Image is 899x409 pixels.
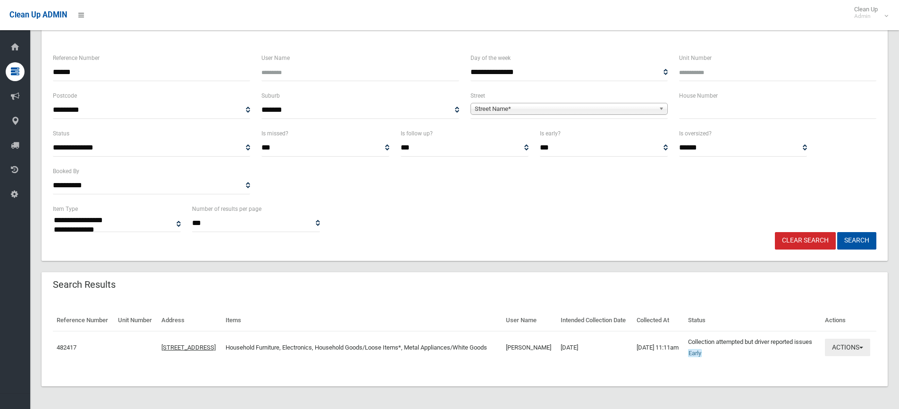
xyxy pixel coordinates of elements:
th: Reference Number [53,310,114,331]
label: Is missed? [261,128,288,139]
td: [DATE] 11:11am [633,331,684,364]
a: [STREET_ADDRESS] [161,344,216,351]
th: Address [158,310,222,331]
button: Actions [825,339,870,356]
label: Item Type [53,204,78,214]
label: Day of the week [471,53,511,63]
header: Search Results [42,275,127,294]
label: Status [53,128,69,139]
th: Intended Collection Date [557,310,632,331]
label: Suburb [261,91,280,101]
td: [DATE] [557,331,632,364]
label: User Name [261,53,290,63]
label: Is oversized? [679,128,712,139]
span: Clean Up ADMIN [9,10,67,19]
th: Status [684,310,821,331]
label: Street [471,91,485,101]
span: Street Name* [475,103,655,115]
label: Reference Number [53,53,100,63]
td: Household Furniture, Electronics, Household Goods/Loose Items*, Metal Appliances/White Goods [222,331,502,364]
label: Is early? [540,128,561,139]
label: Booked By [53,166,79,176]
th: User Name [502,310,557,331]
label: House Number [679,91,718,101]
a: Clear Search [775,232,836,250]
span: Early [688,349,702,357]
label: Is follow up? [401,128,433,139]
td: Collection attempted but driver reported issues [684,331,821,364]
label: Postcode [53,91,77,101]
label: Number of results per page [192,204,261,214]
button: Search [837,232,876,250]
span: Clean Up [849,6,887,20]
a: 482417 [57,344,76,351]
td: [PERSON_NAME] [502,331,557,364]
th: Collected At [633,310,684,331]
label: Unit Number [679,53,712,63]
th: Actions [821,310,876,331]
small: Admin [854,13,878,20]
th: Items [222,310,502,331]
th: Unit Number [114,310,158,331]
